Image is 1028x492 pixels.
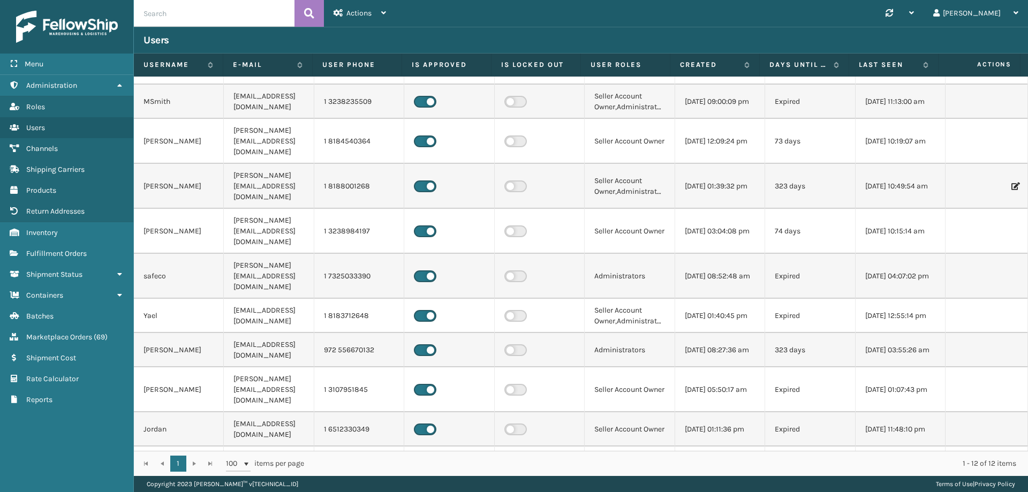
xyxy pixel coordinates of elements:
td: Administrators [585,254,675,299]
div: | [936,476,1015,492]
span: ( 69 ) [94,332,108,342]
td: [PERSON_NAME] [134,164,224,209]
span: Actions [346,9,372,18]
td: [PERSON_NAME][EMAIL_ADDRESS][DOMAIN_NAME] [224,254,314,299]
span: Inventory [26,228,58,237]
span: Return Addresses [26,207,85,216]
span: Shipment Cost [26,353,76,362]
td: [PERSON_NAME] [134,446,224,491]
td: Expired [765,254,855,299]
td: [DATE] 01:11:36 pm [675,412,765,446]
td: [DATE] 10:49:54 am [856,164,946,209]
span: Shipping Carriers [26,165,85,174]
td: Seller Account Owner [585,412,675,446]
span: Shipment Status [26,270,82,279]
td: Expired [765,367,855,412]
span: Actions [942,56,1018,73]
td: 323 days [765,333,855,367]
td: Expired [765,412,855,446]
span: 100 [226,458,242,469]
td: [PERSON_NAME] [134,367,224,412]
td: Seller Account Owner,Administrators [585,85,675,119]
label: Is Approved [412,60,481,70]
td: Jordan [134,412,224,446]
label: Last Seen [859,60,918,70]
td: [DATE] 01:43:15 pm [675,446,765,491]
td: 323 days [765,164,855,209]
td: [DATE] 01:39:32 pm [675,164,765,209]
span: Containers [26,291,63,300]
img: logo [16,11,118,43]
td: 1 8184540364 [314,119,404,164]
td: Expired [765,446,855,491]
span: Roles [26,102,45,111]
td: Administrators [585,446,675,491]
td: 1 8183712648 [314,299,404,333]
a: Privacy Policy [974,480,1015,488]
td: [DATE] 10:15:14 am [856,209,946,254]
td: [DATE] 12:09:24 pm [675,119,765,164]
td: [DATE] 05:50:17 am [675,367,765,412]
td: [DATE] 01:07:43 pm [856,367,946,412]
span: Menu [25,59,43,69]
td: [DATE] 03:04:08 pm [675,209,765,254]
p: Copyright 2023 [PERSON_NAME]™ v [TECHNICAL_ID] [147,476,298,492]
td: Expired [765,85,855,119]
span: Products [26,186,56,195]
span: Users [26,123,45,132]
td: [DATE] 01:40:45 pm [675,299,765,333]
td: [DATE] 08:27:36 am [675,333,765,367]
i: Edit [1011,183,1018,190]
span: items per page [226,456,304,472]
td: [PERSON_NAME] [134,209,224,254]
td: 1 3238235509 [314,85,404,119]
label: Is Locked Out [501,60,571,70]
td: Seller Account Owner [585,367,675,412]
td: Seller Account Owner,Administrators [585,164,675,209]
td: Seller Account Owner,Administrators [585,299,675,333]
td: 74 days [765,209,855,254]
td: Yael [134,299,224,333]
label: User Roles [591,60,660,70]
td: Seller Account Owner [585,119,675,164]
span: Marketplace Orders [26,332,92,342]
td: 972 556670132 [314,333,404,367]
td: [PERSON_NAME] [134,119,224,164]
span: Batches [26,312,54,321]
td: [PERSON_NAME][EMAIL_ADDRESS][DOMAIN_NAME] [224,209,314,254]
span: Rate Calculator [26,374,79,383]
td: 1 7325033390 [314,254,404,299]
a: 1 [170,456,186,472]
td: 1 3238984197 [314,209,404,254]
td: [DATE] 12:55:14 pm [856,299,946,333]
td: Expired [765,299,855,333]
td: [PERSON_NAME][EMAIL_ADDRESS][DOMAIN_NAME] [224,446,314,491]
td: 1 6512330349 [314,412,404,446]
td: [DATE] 04:07:02 pm [856,254,946,299]
td: [EMAIL_ADDRESS][DOMAIN_NAME] [224,412,314,446]
h3: Users [143,34,169,47]
label: User phone [322,60,392,70]
td: MSmith [134,85,224,119]
td: [DATE] 08:52:48 am [675,254,765,299]
td: Administrators [585,333,675,367]
td: Seller Account Owner [585,209,675,254]
td: 1 3107951845 [314,367,404,412]
td: 1 5623958808 [314,446,404,491]
td: [DATE] 10:19:07 am [856,119,946,164]
td: [DATE] 01:33:04 pm [856,446,946,491]
td: [EMAIL_ADDRESS][DOMAIN_NAME] [224,333,314,367]
div: 1 - 12 of 12 items [319,458,1016,469]
td: [EMAIL_ADDRESS][DOMAIN_NAME] [224,85,314,119]
td: [DATE] 03:55:26 am [856,333,946,367]
td: [DATE] 09:00:09 pm [675,85,765,119]
label: E-mail [233,60,292,70]
label: Username [143,60,202,70]
td: safeco [134,254,224,299]
label: Created [680,60,739,70]
label: Days until password expires [769,60,828,70]
td: 1 8188001268 [314,164,404,209]
td: 73 days [765,119,855,164]
td: [PERSON_NAME][EMAIL_ADDRESS][DOMAIN_NAME] [224,367,314,412]
td: [DATE] 11:13:00 am [856,85,946,119]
